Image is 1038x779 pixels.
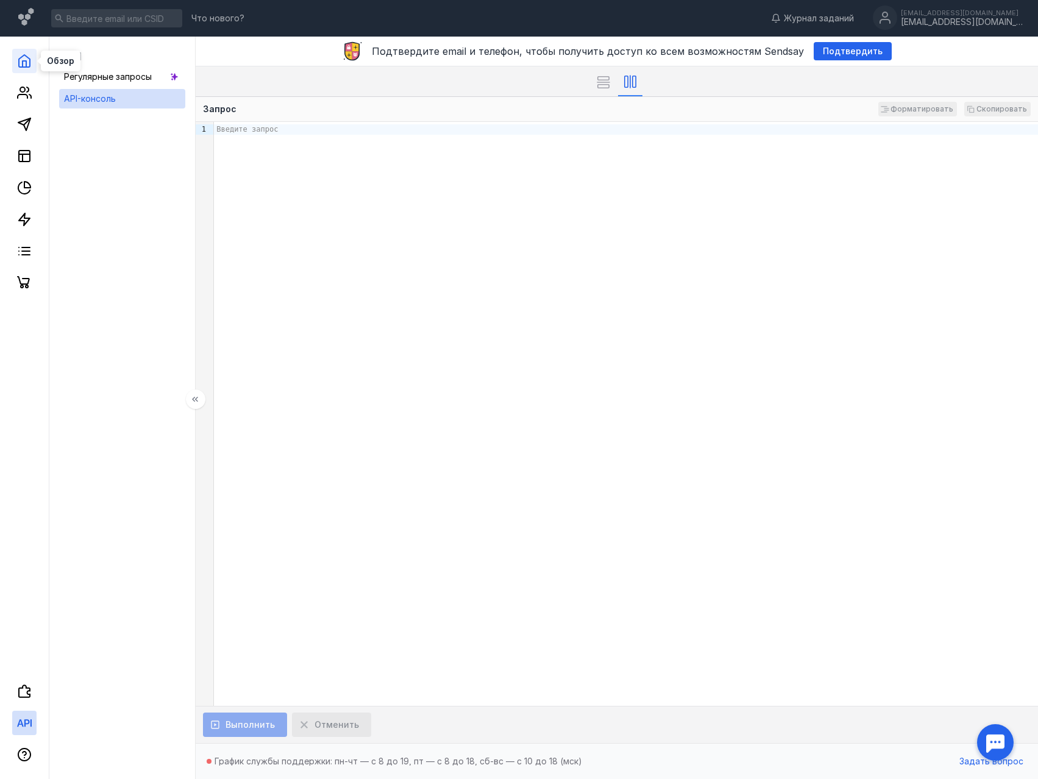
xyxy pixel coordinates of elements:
span: Задать вопрос [959,756,1023,767]
a: API-консоль [59,89,185,108]
div: [EMAIL_ADDRESS][DOMAIN_NAME] [901,17,1023,27]
a: Что нового? [185,14,251,23]
span: Журнал заданий [784,12,854,24]
a: Журнал заданий [765,12,860,24]
a: Регулярные запросы [59,67,185,87]
span: API-консоль [64,93,116,104]
button: Задать вопрос [953,752,1029,770]
div: 1 [196,124,208,135]
button: Подтвердить [814,42,892,60]
span: Запрос [203,104,236,114]
span: Подтвердите email и телефон, чтобы получить доступ ко всем возможностям Sendsay [372,45,804,57]
span: Подтвердить [823,46,883,57]
span: API [64,50,82,63]
span: Регулярные запросы [64,71,152,82]
div: [EMAIL_ADDRESS][DOMAIN_NAME] [901,9,1023,16]
span: График службы поддержки: пн-чт — с 8 до 19, пт — с 8 до 18, сб-вс — с 10 до 18 (мск) [215,756,582,766]
span: Что нового? [191,14,244,23]
span: Обзор [47,57,74,65]
input: Введите email или CSID [51,9,182,27]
